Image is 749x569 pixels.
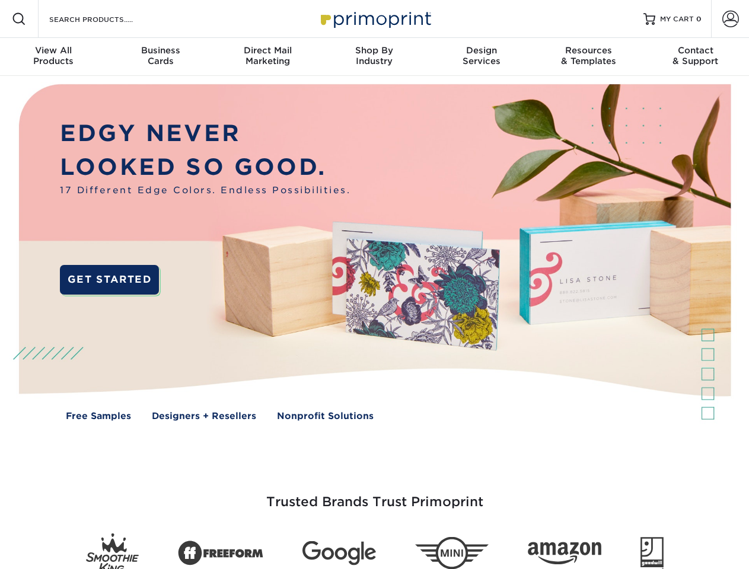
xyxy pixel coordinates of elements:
div: Cards [107,45,213,66]
span: Resources [535,45,642,56]
a: Resources& Templates [535,38,642,76]
div: Services [428,45,535,66]
span: Direct Mail [214,45,321,56]
a: Contact& Support [642,38,749,76]
a: Shop ByIndustry [321,38,428,76]
span: Design [428,45,535,56]
div: & Support [642,45,749,66]
div: & Templates [535,45,642,66]
span: Contact [642,45,749,56]
p: LOOKED SO GOOD. [60,151,350,184]
span: 0 [696,15,702,23]
a: BusinessCards [107,38,213,76]
a: DesignServices [428,38,535,76]
span: 17 Different Edge Colors. Endless Possibilities. [60,184,350,197]
img: Goodwill [640,537,664,569]
span: Shop By [321,45,428,56]
div: Industry [321,45,428,66]
a: Nonprofit Solutions [277,410,374,423]
img: Google [302,541,376,565]
input: SEARCH PRODUCTS..... [48,12,164,26]
a: Designers + Resellers [152,410,256,423]
a: Free Samples [66,410,131,423]
h3: Trusted Brands Trust Primoprint [28,466,722,524]
span: Business [107,45,213,56]
p: EDGY NEVER [60,117,350,151]
a: Direct MailMarketing [214,38,321,76]
span: MY CART [660,14,694,24]
img: Amazon [528,542,601,565]
img: Primoprint [315,6,434,31]
div: Marketing [214,45,321,66]
a: GET STARTED [60,265,159,295]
